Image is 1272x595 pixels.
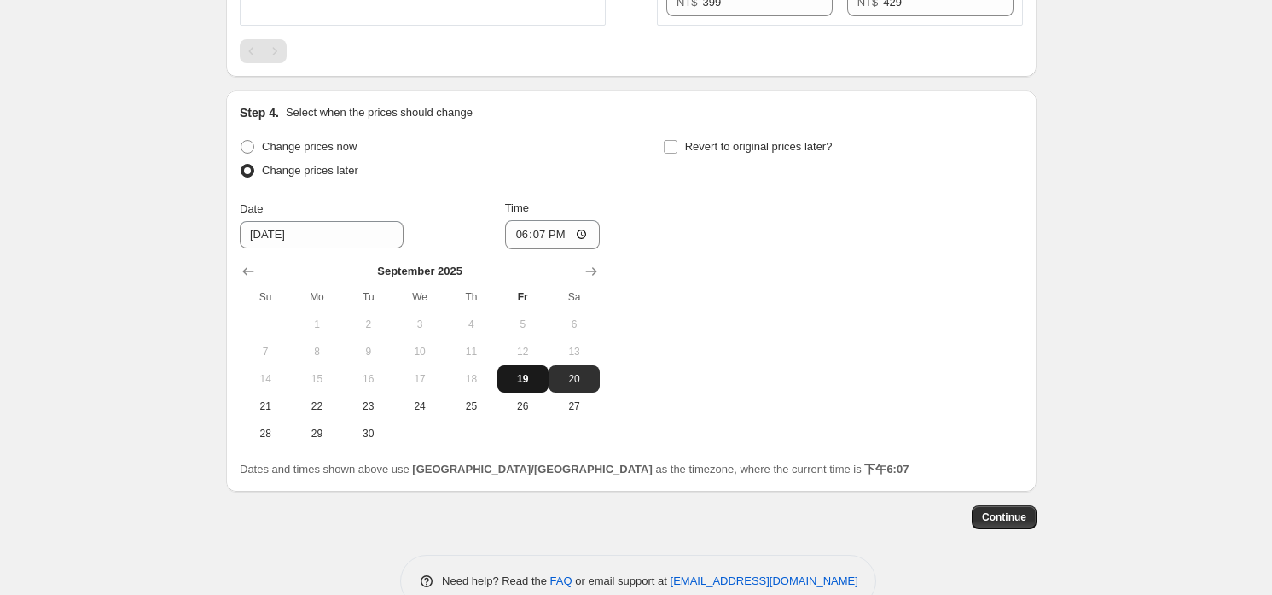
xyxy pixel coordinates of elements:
th: Friday [497,283,549,311]
button: Tuesday September 2 2025 [343,311,394,338]
th: Tuesday [343,283,394,311]
span: 1 [298,318,335,331]
button: Wednesday September 10 2025 [394,338,445,365]
button: Friday September 12 2025 [497,338,549,365]
button: Today Friday September 19 2025 [497,365,549,393]
button: Monday September 8 2025 [291,338,342,365]
th: Saturday [549,283,600,311]
span: 9 [350,345,387,359]
button: Tuesday September 23 2025 [343,393,394,420]
span: 12 [504,345,542,359]
button: Sunday September 7 2025 [240,338,291,365]
span: 27 [555,400,593,413]
button: Friday September 5 2025 [497,311,549,338]
span: Mo [298,290,335,304]
span: 4 [452,318,490,331]
span: Dates and times shown above use as the timezone, where the current time is [240,463,909,475]
input: 12:00 [505,220,601,249]
span: 11 [452,345,490,359]
span: 18 [452,372,490,386]
button: Tuesday September 30 2025 [343,420,394,447]
span: Fr [504,290,542,304]
h2: Step 4. [240,104,279,121]
span: Sa [555,290,593,304]
span: 16 [350,372,387,386]
button: Monday September 1 2025 [291,311,342,338]
th: Monday [291,283,342,311]
span: Time [505,201,529,214]
nav: Pagination [240,39,287,63]
span: Su [247,290,284,304]
span: Revert to original prices later? [685,140,833,153]
span: 5 [504,318,542,331]
span: Tu [350,290,387,304]
span: 10 [401,345,439,359]
button: Wednesday September 17 2025 [394,365,445,393]
span: 26 [504,400,542,413]
span: Need help? Read the [442,575,550,587]
button: Tuesday September 9 2025 [343,338,394,365]
span: 8 [298,345,335,359]
button: Thursday September 4 2025 [445,311,497,338]
span: 23 [350,400,387,413]
button: Continue [972,505,1037,529]
span: 30 [350,427,387,440]
button: Saturday September 20 2025 [549,365,600,393]
th: Wednesday [394,283,445,311]
span: 21 [247,400,284,413]
span: Change prices now [262,140,357,153]
button: Sunday September 14 2025 [240,365,291,393]
span: 29 [298,427,335,440]
span: 14 [247,372,284,386]
button: Thursday September 18 2025 [445,365,497,393]
button: Friday September 26 2025 [497,393,549,420]
span: 25 [452,400,490,413]
a: FAQ [550,575,572,587]
span: 24 [401,400,439,413]
span: 3 [401,318,439,331]
input: 9/19/2025 [240,221,404,248]
button: Sunday September 28 2025 [240,420,291,447]
button: Monday September 15 2025 [291,365,342,393]
button: Show previous month, August 2025 [236,260,260,283]
button: Monday September 29 2025 [291,420,342,447]
p: Select when the prices should change [286,104,473,121]
b: 下午6:07 [864,463,909,475]
span: 19 [504,372,542,386]
th: Thursday [445,283,497,311]
button: Thursday September 11 2025 [445,338,497,365]
button: Tuesday September 16 2025 [343,365,394,393]
span: or email support at [572,575,671,587]
a: [EMAIL_ADDRESS][DOMAIN_NAME] [671,575,858,587]
button: Wednesday September 24 2025 [394,393,445,420]
button: Saturday September 6 2025 [549,311,600,338]
span: Date [240,202,263,215]
button: Saturday September 13 2025 [549,338,600,365]
button: Thursday September 25 2025 [445,393,497,420]
button: Show next month, October 2025 [579,260,603,283]
span: Continue [982,510,1026,524]
span: Th [452,290,490,304]
span: 20 [555,372,593,386]
b: [GEOGRAPHIC_DATA]/[GEOGRAPHIC_DATA] [412,463,652,475]
span: 7 [247,345,284,359]
span: 2 [350,318,387,331]
span: 13 [555,345,593,359]
span: 6 [555,318,593,331]
span: Change prices later [262,164,358,177]
button: Saturday September 27 2025 [549,393,600,420]
th: Sunday [240,283,291,311]
button: Monday September 22 2025 [291,393,342,420]
span: 15 [298,372,335,386]
span: We [401,290,439,304]
button: Sunday September 21 2025 [240,393,291,420]
span: 28 [247,427,284,440]
button: Wednesday September 3 2025 [394,311,445,338]
span: 22 [298,400,335,413]
span: 17 [401,372,439,386]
